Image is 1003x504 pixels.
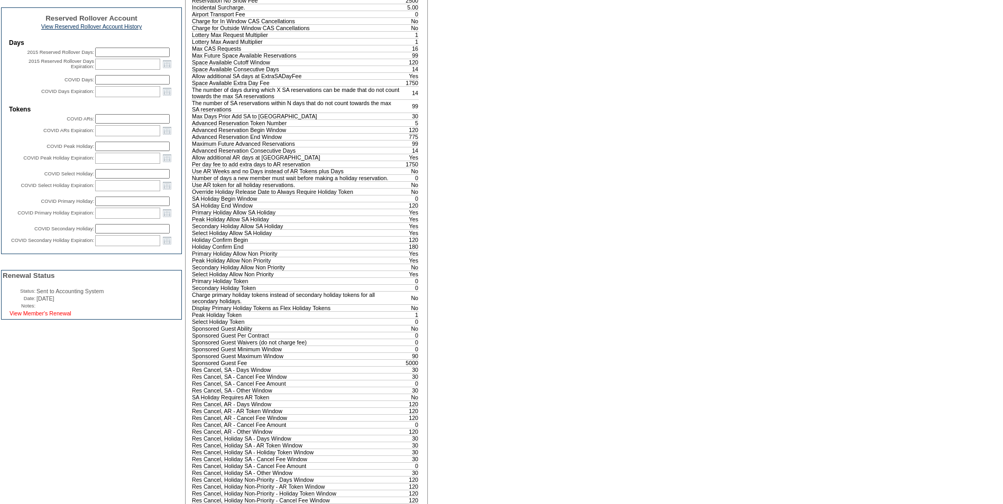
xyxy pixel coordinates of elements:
td: 120 [400,476,419,483]
td: Yes [400,216,419,222]
td: 120 [400,407,419,414]
span: Renewal Status [3,272,55,279]
td: Secondary Holiday Allow SA Holiday [192,222,400,229]
td: Space Available Consecutive Days [192,66,400,72]
td: 0 [400,277,419,284]
td: 14 [400,86,419,99]
td: Charge primary holiday tokens instead of secondary holiday tokens for all secondary holidays. [192,291,400,304]
td: 30 [400,442,419,449]
td: 0 [400,11,419,17]
td: Res Cancel, Holiday SA - Cancel Fee Window [192,455,400,462]
td: 120 [400,202,419,209]
td: Allow additional SA days at ExtraSADayFee [192,72,400,79]
td: Res Cancel, Holiday Non-Priority - Cancel Fee Window [192,497,400,503]
td: Sponsored Guest Ability [192,325,400,332]
td: Res Cancel, AR - Other Window [192,428,400,435]
td: Res Cancel, Holiday SA - AR Token Window [192,442,400,449]
td: Space Available Cutoff Window [192,59,400,66]
td: Yes [400,257,419,264]
td: Peak Holiday Allow Non Priority [192,257,400,264]
td: Primary Holiday Token [192,277,400,284]
td: 0 [400,284,419,291]
td: 180 [400,243,419,250]
td: Number of days a new member must wait before making a holiday reservation. [192,174,400,181]
td: 1750 [400,161,419,167]
td: Lottery Max Request Multiplier [192,31,400,38]
td: 775 [400,133,419,140]
td: 120 [400,490,419,497]
td: 0 [400,195,419,202]
a: Open the calendar popup. [161,125,173,136]
td: 120 [400,126,419,133]
td: Notes: [3,303,35,309]
td: 120 [400,59,419,66]
td: 1750 [400,79,419,86]
a: Open the calendar popup. [161,235,173,246]
td: SA Holiday Begin Window [192,195,400,202]
td: Status: [3,288,35,294]
label: COVID ARs: [67,116,94,122]
td: The number of SA reservations within N days that do not count towards the max SA reservations [192,99,400,113]
td: 14 [400,66,419,72]
a: Open the calendar popup. [161,152,173,164]
td: 5 [400,119,419,126]
td: 1 [400,31,419,38]
td: Charge for Outside Window CAS Cancellations [192,24,400,31]
td: Use AR Weeks and no Days instead of AR Tokens plus Days [192,167,400,174]
a: Open the calendar popup. [161,86,173,97]
td: 30 [400,449,419,455]
td: Sponsored Guest Maximum Window [192,352,400,359]
td: Max Days Prior Add SA to [GEOGRAPHIC_DATA] [192,113,400,119]
td: 30 [400,373,419,380]
td: Res Cancel, SA - Cancel Fee Amount [192,380,400,387]
td: Per day fee to add extra days to AR reservation [192,161,400,167]
td: Res Cancel, AR - Cancel Fee Window [192,414,400,421]
td: 120 [400,483,419,490]
td: Sponsored Guest Per Contract [192,332,400,339]
td: Days [9,39,174,46]
td: 99 [400,52,419,59]
td: 120 [400,414,419,421]
td: Max CAS Requests [192,45,400,52]
td: Tokens [9,106,174,113]
td: Peak Holiday Token [192,311,400,318]
td: Select Holiday Allow SA Holiday [192,229,400,236]
td: No [400,304,419,311]
td: Advanced Reservation End Window [192,133,400,140]
td: Sponsored Guest Minimum Window [192,346,400,352]
td: 14 [400,147,419,154]
label: COVID Secondary Holiday Expiration: [11,238,94,243]
td: 0 [400,174,419,181]
td: Maximum Future Advanced Reservations [192,140,400,147]
td: Lottery Max Award Multiplier [192,38,400,45]
td: Res Cancel, Holiday Non-Priority - AR Token Window [192,483,400,490]
td: Override Holiday Release Date to Always Require Holiday Token [192,188,400,195]
a: View Reserved Rollover Account History [41,23,142,30]
a: Open the calendar popup. [161,180,173,191]
td: Max Future Space Available Reservations [192,52,400,59]
td: Yes [400,270,419,277]
td: Secondary Holiday Token [192,284,400,291]
td: Res Cancel, Holiday Non-Priority - Days Window [192,476,400,483]
td: Airport Transport Fee [192,11,400,17]
a: View Member's Renewal [10,310,71,316]
label: COVID Select Holiday Expiration: [21,183,94,188]
td: Peak Holiday Allow SA Holiday [192,216,400,222]
td: 120 [400,497,419,503]
td: 120 [400,236,419,243]
td: Yes [400,154,419,161]
span: [DATE] [36,295,54,302]
td: Select Holiday Allow Non Priority [192,270,400,277]
td: 120 [400,428,419,435]
td: Holiday Confirm Begin [192,236,400,243]
td: 0 [400,346,419,352]
span: Reserved Rollover Account [45,14,137,22]
td: Select Holiday Token [192,318,400,325]
td: No [400,24,419,31]
td: Allow additional AR days at [GEOGRAPHIC_DATA] [192,154,400,161]
td: Res Cancel, AR - Cancel Fee Amount [192,421,400,428]
td: No [400,181,419,188]
td: Sponsored Guest Waivers (do not charge fee) [192,339,400,346]
td: 1 [400,38,419,45]
span: Sent to Accounting System [36,288,104,294]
